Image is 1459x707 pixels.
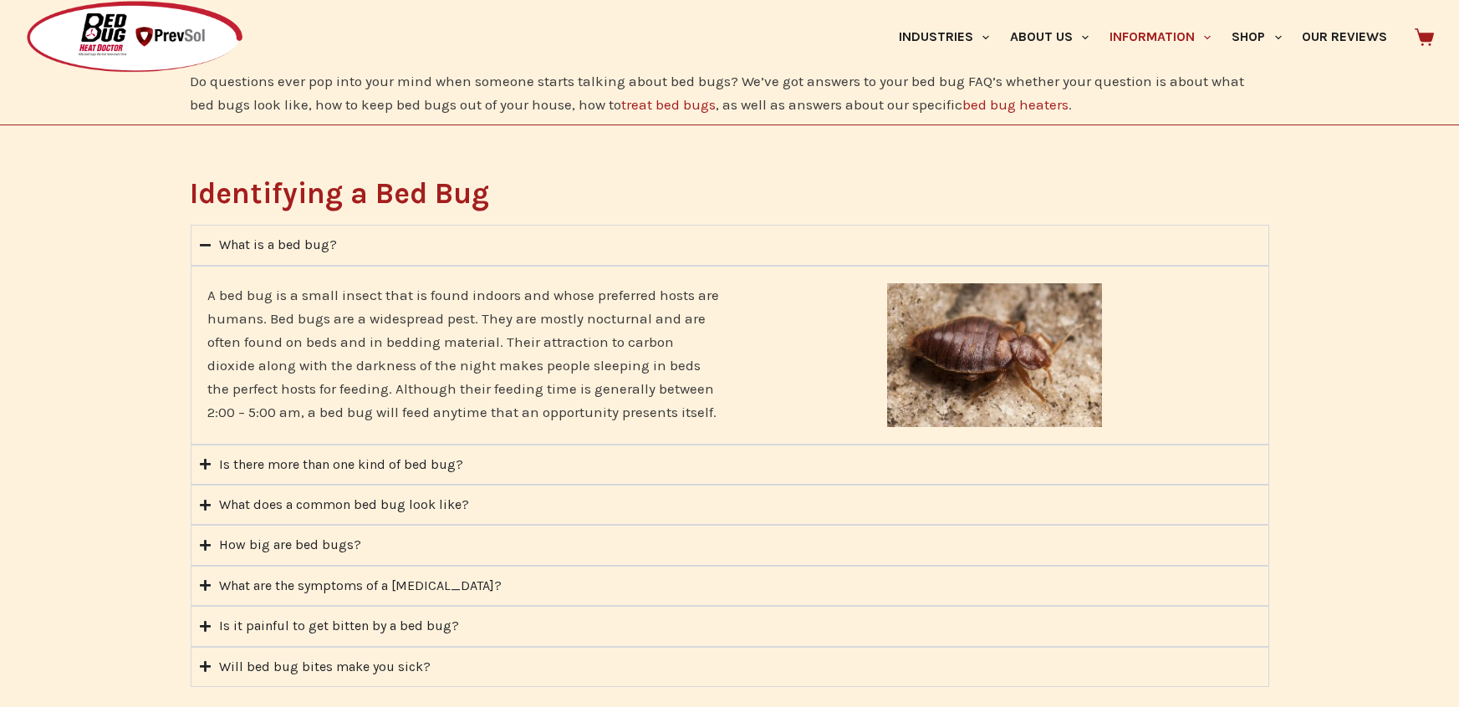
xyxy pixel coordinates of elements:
h2: Identifying a Bed Bug [191,179,1269,208]
div: Is it painful to get bitten by a bed bug? [219,615,459,637]
span: A bed bug is a small insect that is found indoors and whose preferred hosts are humans. Bed bugs ... [208,287,720,420]
summary: How big are bed bugs? [191,525,1269,565]
div: How big are bed bugs? [219,534,361,556]
p: Do questions ever pop into your mind when someone starts talking about bed bugs? We’ve got answer... [191,69,1269,116]
div: What does a common bed bug look like? [219,494,469,516]
summary: What is a bed bug? [191,225,1269,265]
div: Accordion. Open links with Enter or Space, close with Escape, and navigate with Arrow Keys [191,225,1269,687]
button: Open LiveChat chat widget [13,7,64,57]
summary: Is it painful to get bitten by a bed bug? [191,606,1269,646]
a: bed bug heaters [963,96,1069,113]
summary: What are the symptoms of a [MEDICAL_DATA]? [191,566,1269,606]
summary: Is there more than one kind of bed bug? [191,445,1269,485]
div: Will bed bug bites make you sick? [219,656,431,678]
summary: Will bed bug bites make you sick? [191,647,1269,687]
a: treat bed bugs [622,96,717,113]
div: What is a bed bug? [219,234,337,256]
summary: What does a common bed bug look like? [191,485,1269,525]
div: What are the symptoms of a [MEDICAL_DATA]? [219,575,502,597]
div: Is there more than one kind of bed bug? [219,454,463,476]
